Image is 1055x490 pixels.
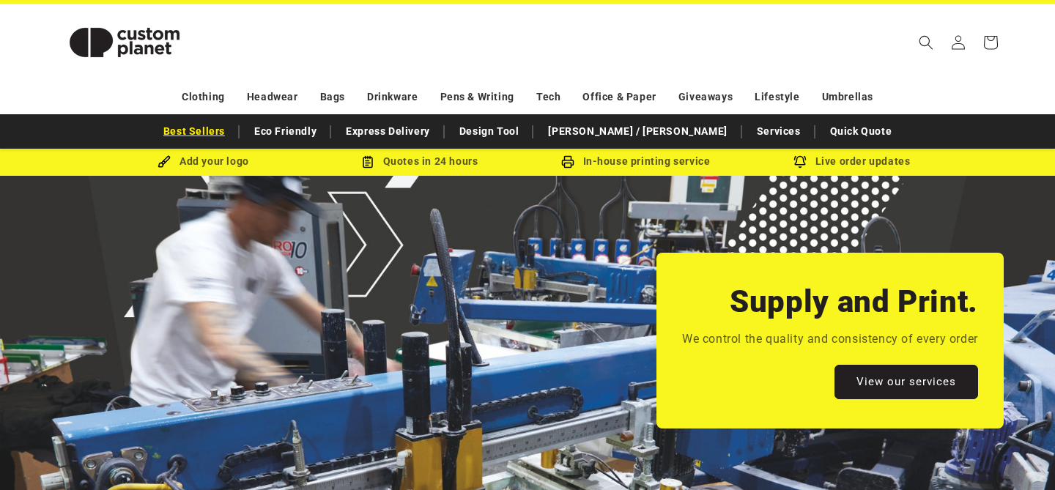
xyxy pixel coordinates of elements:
[682,329,978,350] p: We control the quality and consistency of every order
[158,155,171,168] img: Brush Icon
[247,119,324,144] a: Eco Friendly
[452,119,527,144] a: Design Tool
[247,84,298,110] a: Headwear
[46,4,204,81] a: Custom Planet
[440,84,514,110] a: Pens & Writing
[910,26,942,59] summary: Search
[541,119,734,144] a: [PERSON_NAME] / [PERSON_NAME]
[95,152,311,171] div: Add your logo
[527,152,744,171] div: In-house printing service
[744,152,960,171] div: Live order updates
[367,84,418,110] a: Drinkware
[320,84,345,110] a: Bags
[822,84,873,110] a: Umbrellas
[156,119,232,144] a: Best Sellers
[730,282,978,322] h2: Supply and Print.
[361,155,374,168] img: Order Updates Icon
[678,84,733,110] a: Giveaways
[536,84,560,110] a: Tech
[755,84,799,110] a: Lifestyle
[182,84,225,110] a: Clothing
[823,119,900,144] a: Quick Quote
[793,155,807,168] img: Order updates
[338,119,437,144] a: Express Delivery
[311,152,527,171] div: Quotes in 24 hours
[51,10,198,75] img: Custom Planet
[804,332,1055,490] iframe: Chat Widget
[561,155,574,168] img: In-house printing
[749,119,808,144] a: Services
[582,84,656,110] a: Office & Paper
